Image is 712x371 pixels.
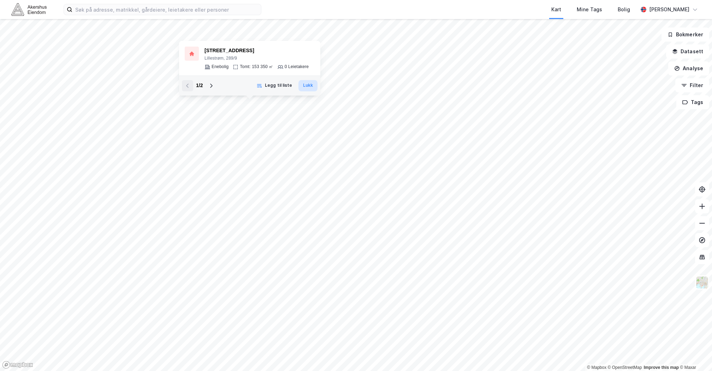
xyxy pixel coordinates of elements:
[72,4,261,15] input: Søk på adresse, matrikkel, gårdeiere, leietakere eller personer
[577,5,602,14] div: Mine Tags
[551,5,561,14] div: Kart
[649,5,689,14] div: [PERSON_NAME]
[298,80,318,91] button: Lukk
[587,365,606,370] a: Mapbox
[661,28,709,42] button: Bokmerker
[204,56,309,61] div: Lillestrøm, 289/9
[677,337,712,371] div: Kontrollprogram for chat
[240,64,273,70] div: Tomt: 153 350 ㎡
[695,276,709,289] img: Z
[676,95,709,109] button: Tags
[196,81,203,90] div: 1 / 2
[252,80,297,91] button: Legg til liste
[668,61,709,75] button: Analyse
[608,365,642,370] a: OpenStreetMap
[618,5,630,14] div: Bolig
[2,361,33,369] a: Mapbox homepage
[212,64,229,70] div: Enebolig
[666,44,709,59] button: Datasett
[11,3,47,16] img: akershus-eiendom-logo.9091f326c980b4bce74ccdd9f866810c.svg
[675,78,709,92] button: Filter
[204,47,309,55] div: [STREET_ADDRESS]
[677,337,712,371] iframe: Chat Widget
[644,365,679,370] a: Improve this map
[285,64,309,70] div: 0 Leietakere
